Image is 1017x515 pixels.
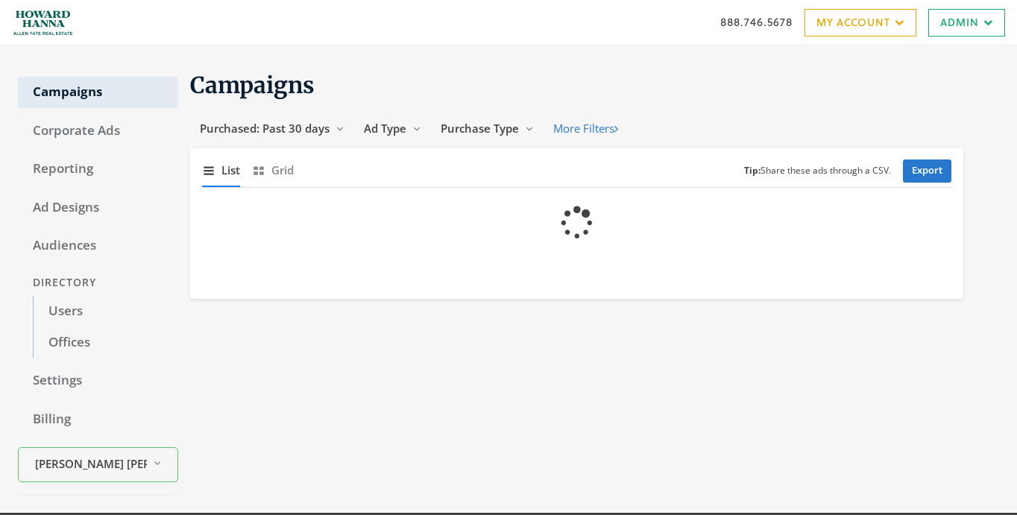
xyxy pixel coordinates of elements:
[364,121,406,136] span: Ad Type
[18,116,178,147] a: Corporate Ads
[202,154,240,186] button: List
[354,115,431,142] button: Ad Type
[903,159,951,183] a: Export
[544,115,628,142] button: More Filters
[744,164,761,177] b: Tip:
[200,121,330,136] span: Purchased: Past 30 days
[33,296,178,327] a: Users
[805,9,916,37] a: My Account
[190,71,315,99] span: Campaigns
[441,121,519,136] span: Purchase Type
[252,154,294,186] button: Grid
[18,154,178,185] a: Reporting
[18,77,178,108] a: Campaigns
[12,4,74,41] img: Adwerx
[35,455,147,473] span: [PERSON_NAME] [PERSON_NAME]
[720,14,793,30] a: 888.746.5678
[744,164,891,178] small: Share these ads through a CSV.
[18,404,178,435] a: Billing
[33,327,178,358] a: Offices
[271,162,294,179] span: Grid
[18,192,178,224] a: Ad Designs
[431,115,544,142] button: Purchase Type
[221,162,240,179] span: List
[18,269,178,297] div: Directory
[18,230,178,262] a: Audiences
[18,447,178,482] button: [PERSON_NAME] [PERSON_NAME]
[18,365,178,396] a: Settings
[190,115,354,142] button: Purchased: Past 30 days
[928,9,1005,37] a: Admin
